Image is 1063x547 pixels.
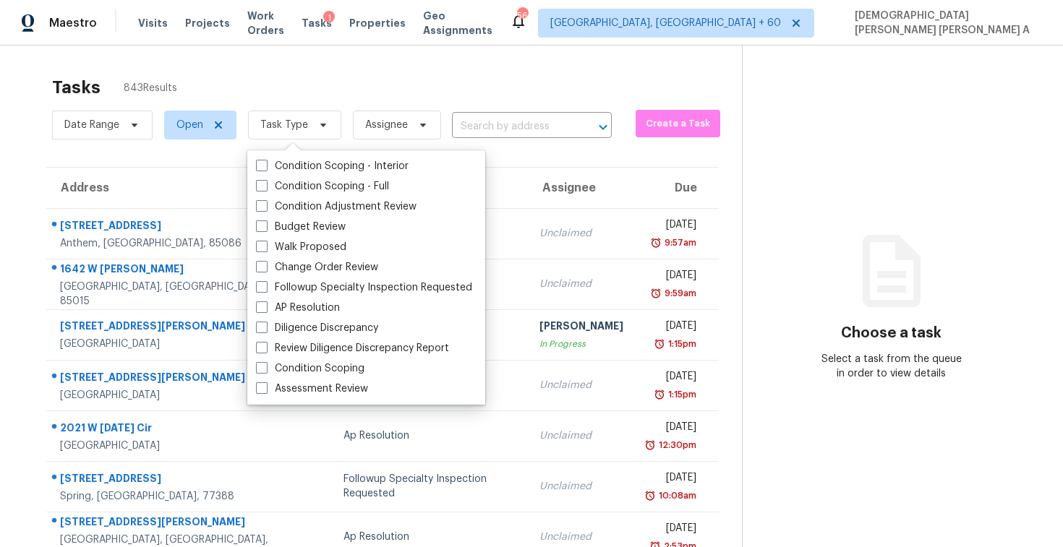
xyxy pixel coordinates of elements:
[343,428,516,443] div: Ap Resolution
[656,488,696,503] div: 10:08am
[817,352,965,381] div: Select a task from the queue in order to view details
[528,168,635,208] th: Assignee
[343,472,516,501] div: Followup Specialty Inspection Requested
[60,514,280,533] div: [STREET_ADDRESS][PERSON_NAME]
[302,18,332,28] span: Tasks
[343,530,516,544] div: Ap Resolution
[650,286,662,301] img: Overdue Alarm Icon
[260,118,308,132] span: Task Type
[656,438,696,452] div: 12:30pm
[256,260,378,275] label: Change Order Review
[662,236,696,250] div: 9:57am
[49,16,97,30] span: Maestro
[654,387,665,402] img: Overdue Alarm Icon
[256,361,364,376] label: Condition Scoping
[539,226,623,241] div: Unclaimed
[60,439,280,453] div: [GEOGRAPHIC_DATA]
[646,521,696,539] div: [DATE]
[60,280,280,309] div: [GEOGRAPHIC_DATA], [GEOGRAPHIC_DATA], 85015
[635,168,719,208] th: Due
[60,337,280,351] div: [GEOGRAPHIC_DATA]
[593,117,613,137] button: Open
[646,420,696,438] div: [DATE]
[849,9,1041,38] span: [DEMOGRAPHIC_DATA][PERSON_NAME] [PERSON_NAME] A
[60,262,280,280] div: 1642 W [PERSON_NAME]
[646,470,696,488] div: [DATE]
[646,319,696,337] div: [DATE]
[60,421,280,439] div: 2021 W [DATE] Cir
[423,9,492,38] span: Geo Assignments
[644,438,656,452] img: Overdue Alarm Icon
[539,319,623,337] div: [PERSON_NAME]
[256,220,346,234] label: Budget Review
[643,116,714,132] span: Create a Task
[138,16,168,30] span: Visits
[256,240,346,254] label: Walk Proposed
[539,428,623,443] div: Unclaimed
[665,337,696,351] div: 1:15pm
[64,118,119,132] span: Date Range
[644,488,656,503] img: Overdue Alarm Icon
[323,11,335,25] div: 1
[176,118,203,132] span: Open
[665,387,696,402] div: 1:15pm
[539,479,623,494] div: Unclaimed
[60,370,280,388] div: [STREET_ADDRESS][PERSON_NAME]
[256,159,409,173] label: Condition Scoping - Interior
[60,489,280,504] div: Spring, [GEOGRAPHIC_DATA], 77388
[539,337,623,351] div: In Progress
[539,277,623,291] div: Unclaimed
[52,80,101,95] h2: Tasks
[60,236,280,251] div: Anthem, [GEOGRAPHIC_DATA], 85086
[517,9,527,23] div: 560
[185,16,230,30] span: Projects
[60,471,280,489] div: [STREET_ADDRESS]
[539,530,623,544] div: Unclaimed
[256,341,449,356] label: Review Diligence Discrepancy Report
[256,179,389,194] label: Condition Scoping - Full
[654,337,665,351] img: Overdue Alarm Icon
[256,280,472,295] label: Followup Specialty Inspection Requested
[256,301,340,315] label: AP Resolution
[124,81,177,95] span: 843 Results
[662,286,696,301] div: 9:59am
[539,378,623,392] div: Unclaimed
[256,382,368,396] label: Assessment Review
[247,9,284,38] span: Work Orders
[452,116,571,138] input: Search by address
[646,369,696,387] div: [DATE]
[349,16,406,30] span: Properties
[646,268,696,286] div: [DATE]
[550,16,781,30] span: [GEOGRAPHIC_DATA], [GEOGRAPHIC_DATA] + 60
[256,321,378,335] label: Diligence Discrepancy
[646,217,696,236] div: [DATE]
[60,218,280,236] div: [STREET_ADDRESS]
[60,388,280,402] div: [GEOGRAPHIC_DATA]
[841,326,942,340] h3: Choose a task
[60,319,280,337] div: [STREET_ADDRESS][PERSON_NAME]
[650,236,662,250] img: Overdue Alarm Icon
[636,110,721,137] button: Create a Task
[365,118,408,132] span: Assignee
[46,168,291,208] th: Address
[256,199,417,214] label: Condition Adjustment Review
